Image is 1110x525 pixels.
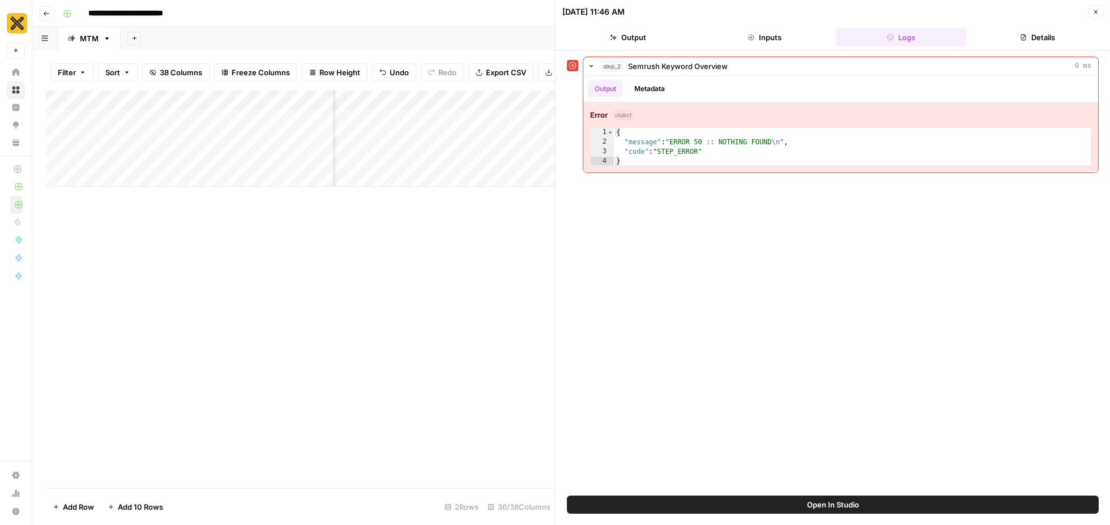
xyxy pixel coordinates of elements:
span: Row Height [319,67,360,78]
span: step_2 [600,61,624,72]
span: Add 10 Rows [118,501,163,513]
span: Sort [105,67,120,78]
button: Row Height [302,63,368,81]
span: Toggle code folding, rows 1 through 4 [607,128,613,137]
a: Insights [7,98,25,117]
div: 2 [591,137,614,147]
button: Help + Support [7,502,25,520]
div: [DATE] 11:46 AM [562,6,625,18]
span: 38 Columns [160,67,202,78]
div: 3 [591,147,614,157]
a: Usage [7,484,25,502]
button: Output [588,80,623,97]
img: CookUnity Logo [7,13,27,33]
span: 0 ms [1075,61,1091,71]
button: Add 10 Rows [101,498,170,516]
a: Your Data [7,134,25,152]
a: Browse [7,81,25,99]
button: Export CSV [468,63,533,81]
div: 36/38 Columns [483,498,555,516]
button: Filter [50,63,93,81]
a: Opportunities [7,116,25,134]
span: Add Row [63,501,94,513]
span: Semrush Keyword Overview [628,61,728,72]
span: Export CSV [486,67,526,78]
button: Metadata [627,80,672,97]
span: Filter [58,67,76,78]
span: object [612,110,634,120]
strong: Error [590,109,608,121]
button: Redo [421,63,464,81]
span: Redo [438,67,456,78]
div: 1 [591,128,614,137]
button: Inputs [699,28,831,46]
button: Open In Studio [567,496,1099,514]
button: 38 Columns [142,63,210,81]
button: 0 ms [583,57,1098,75]
div: 2 Rows [440,498,483,516]
a: Settings [7,466,25,484]
button: Undo [372,63,416,81]
button: Output [562,28,694,46]
div: 0 ms [583,76,1098,173]
button: Logs [835,28,967,46]
button: Freeze Columns [214,63,297,81]
a: Home [7,63,25,81]
a: MTM [58,27,121,50]
div: MTM [80,33,99,44]
span: Open In Studio [807,499,859,510]
span: Undo [390,67,409,78]
button: Details [971,28,1103,46]
button: Add Row [46,498,101,516]
button: Sort [98,63,138,81]
div: 4 [591,157,614,166]
button: Workspace: CookUnity [7,9,25,37]
span: Freeze Columns [232,67,290,78]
